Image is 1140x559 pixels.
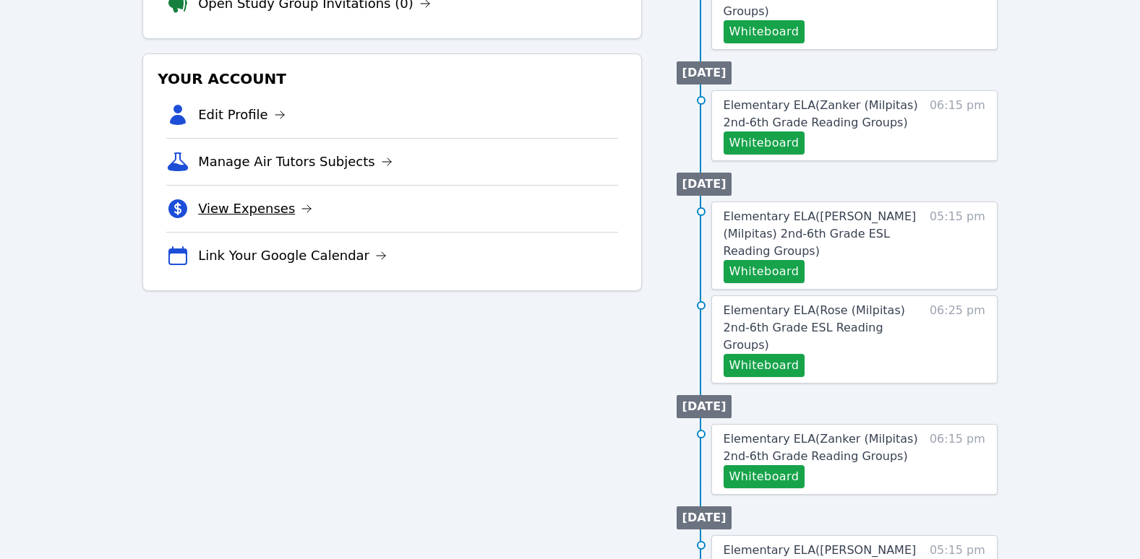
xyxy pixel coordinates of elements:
[724,260,805,283] button: Whiteboard
[724,430,920,465] a: Elementary ELA(Zanker (Milpitas) 2nd-6th Grade Reading Groups)
[724,20,805,43] button: Whiteboard
[724,354,805,377] button: Whiteboard
[677,506,732,529] li: [DATE]
[724,209,917,258] span: Elementary ELA ( [PERSON_NAME] (Milpitas) 2nd-6th Grade ESL Reading Groups )
[930,97,985,155] span: 06:15 pm
[677,395,732,418] li: [DATE]
[930,208,985,283] span: 05:15 pm
[677,173,732,196] li: [DATE]
[198,152,393,172] a: Manage Air Tutors Subjects
[724,208,920,260] a: Elementary ELA([PERSON_NAME] (Milpitas) 2nd-6th Grade ESL Reading Groups)
[930,430,985,488] span: 06:15 pm
[724,465,805,488] button: Whiteboard
[155,66,629,92] h3: Your Account
[724,432,918,463] span: Elementary ELA ( Zanker (Milpitas) 2nd-6th Grade Reading Groups )
[198,199,312,219] a: View Expenses
[198,105,286,125] a: Edit Profile
[724,98,918,129] span: Elementary ELA ( Zanker (Milpitas) 2nd-6th Grade Reading Groups )
[724,131,805,155] button: Whiteboard
[198,246,387,266] a: Link Your Google Calendar
[724,302,920,354] a: Elementary ELA(Rose (Milpitas) 2nd-6th Grade ESL Reading Groups)
[724,303,905,352] span: Elementary ELA ( Rose (Milpitas) 2nd-6th Grade ESL Reading Groups )
[677,61,732,84] li: [DATE]
[930,302,985,377] span: 06:25 pm
[724,97,920,131] a: Elementary ELA(Zanker (Milpitas) 2nd-6th Grade Reading Groups)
